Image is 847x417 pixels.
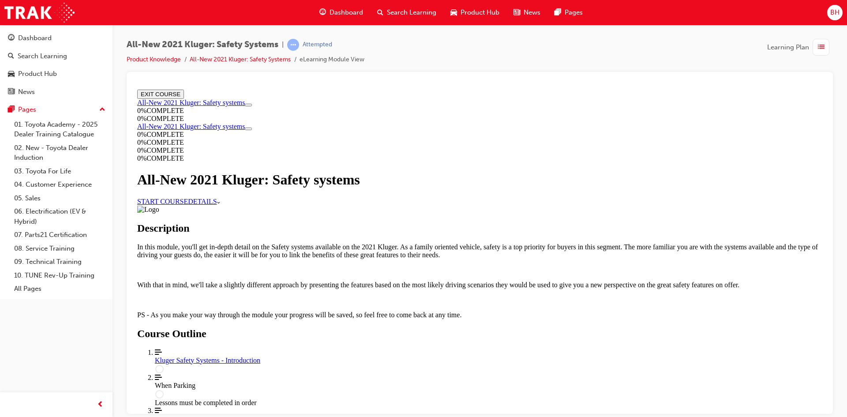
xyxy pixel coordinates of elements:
[97,399,104,410] span: prev-icon
[4,242,689,254] h2: Course Outline
[4,195,689,203] p: With that in mind, we'll take a slightly different approach by presenting the features based on t...
[4,13,689,37] section: Course Information
[11,205,109,228] a: 06. Electrification (EV & Hybrid)
[54,112,86,119] a: DETAILS
[11,228,109,242] a: 07. Parts21 Certification
[370,4,443,22] a: search-iconSearch Learning
[547,4,590,22] a: pages-iconPages
[11,141,109,165] a: 02. New - Toyota Dealer Induction
[127,40,278,50] span: All-New 2021 Kluger: Safety Systems
[21,288,689,320] span: The When Parking lesson is currently unavailable: Lessons must be completed in order.
[4,37,127,60] section: Course Information
[21,321,689,353] span: The When driving around town or in the suburbs lesson is currently unavailable: Lessons must be c...
[4,136,689,148] h2: Description
[4,68,689,76] div: 0 % COMPLETE
[330,8,363,18] span: Dashboard
[4,13,111,20] a: All-New 2021 Kluger: Safety systems
[18,51,67,61] div: Search Learning
[54,112,83,119] span: DETAILS
[4,4,50,13] button: EXIT COURSE
[319,7,326,18] span: guage-icon
[4,45,127,53] div: 0 % COMPLETE
[4,3,75,23] img: Trak
[461,8,499,18] span: Product Hub
[11,255,109,269] a: 09. Technical Training
[127,56,181,63] a: Product Knowledge
[4,28,109,101] button: DashboardSearch LearningProduct HubNews
[513,7,520,18] span: news-icon
[312,4,370,22] a: guage-iconDashboard
[4,30,109,46] a: Dashboard
[524,8,540,18] span: News
[287,39,299,51] span: learningRecordVerb_ATTEMPT-icon
[387,8,436,18] span: Search Learning
[8,34,15,42] span: guage-icon
[18,87,35,97] div: News
[450,7,457,18] span: car-icon
[4,225,689,233] p: PS - As you make your way through the module your progress will be saved, so feel free to come ba...
[11,282,109,296] a: All Pages
[21,263,689,288] a: Kluger Safety Systems - Introduction
[830,8,840,18] span: BH
[4,101,109,118] button: Pages
[377,7,383,18] span: search-icon
[21,270,689,278] div: Kluger Safety Systems - Introduction
[11,165,109,178] a: 03. Toyota For Life
[8,88,15,96] span: news-icon
[4,112,54,119] a: START COURSE
[11,178,109,192] a: 04. Customer Experience
[4,86,689,102] h1: All-New 2021 Kluger: Safety systems
[767,39,833,56] button: Learning Plan
[18,33,52,43] div: Dashboard
[11,118,109,141] a: 01. Toyota Academy - 2025 Dealer Training Catalogue
[18,69,57,79] div: Product Hub
[8,70,15,78] span: car-icon
[827,5,843,20] button: BH
[4,60,689,68] div: 0 % COMPLETE
[4,84,109,100] a: News
[4,37,111,44] a: All-New 2021 Kluger: Safety systems
[21,296,689,304] div: When Parking
[767,42,809,53] span: Learning Plan
[4,120,26,128] img: Logo
[565,8,583,18] span: Pages
[303,41,332,49] div: Attempted
[4,53,127,60] div: 0 % COMPLETE
[555,7,561,18] span: pages-icon
[4,21,689,29] div: 0 % COMPLETE
[506,4,547,22] a: news-iconNews
[8,106,15,114] span: pages-icon
[11,192,109,205] a: 05. Sales
[18,105,36,115] div: Pages
[11,269,109,282] a: 10. TUNE Rev-Up Training
[4,66,109,82] a: Product Hub
[4,29,689,37] div: 0 % COMPLETE
[300,55,364,65] li: eLearning Module View
[818,42,825,53] span: list-icon
[99,104,105,116] span: up-icon
[11,242,109,255] a: 08. Service Training
[4,48,109,64] a: Search Learning
[190,56,291,63] a: All-New 2021 Kluger: Safety Systems
[282,40,284,50] span: |
[8,53,14,60] span: search-icon
[4,157,689,173] p: In this module, you'll get in-depth detail on the Safety systems available on the 2021 Kluger. As...
[21,313,123,320] span: Lessons must be completed in order
[443,4,506,22] a: car-iconProduct Hub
